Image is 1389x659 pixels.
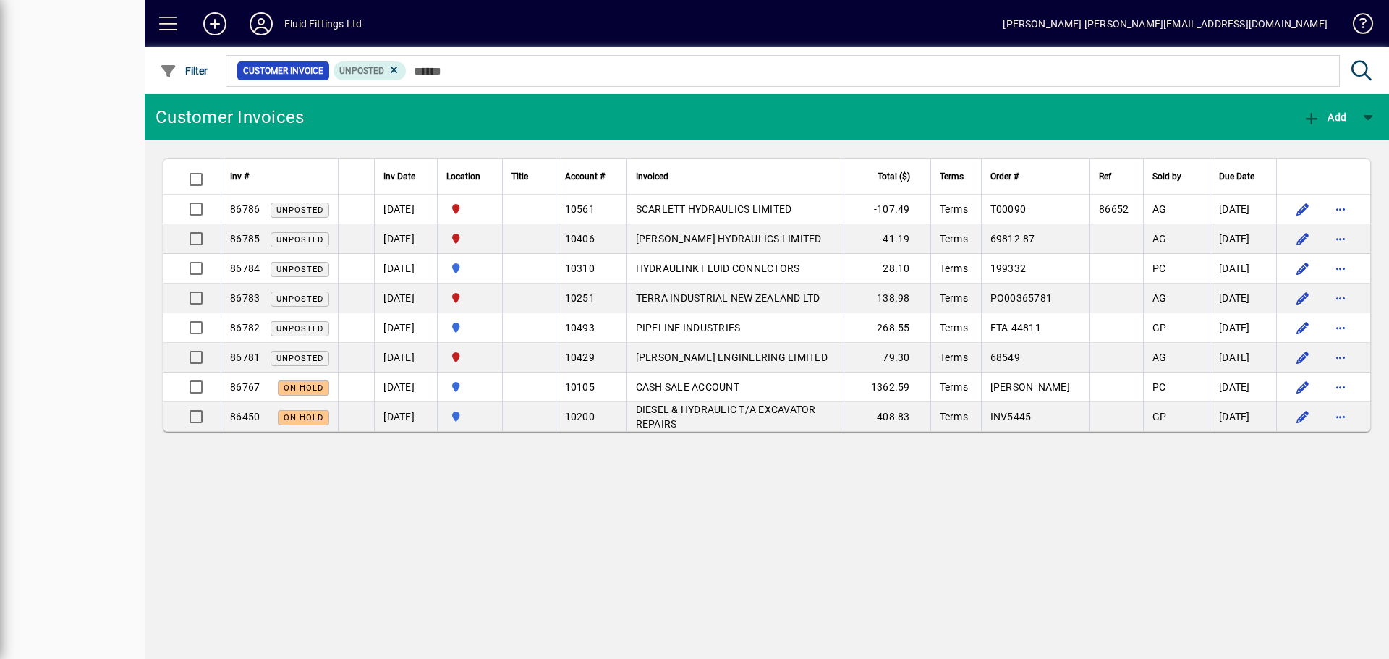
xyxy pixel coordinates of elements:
[565,169,618,184] div: Account #
[446,409,493,425] span: AUCKLAND
[374,284,437,313] td: [DATE]
[1291,405,1314,428] button: Edit
[636,233,822,245] span: [PERSON_NAME] HYDRAULICS LIMITED
[940,411,968,422] span: Terms
[1152,411,1167,422] span: GP
[565,263,595,274] span: 10310
[565,411,595,422] span: 10200
[1210,195,1276,224] td: [DATE]
[1329,197,1352,221] button: More options
[1210,373,1276,402] td: [DATE]
[844,254,930,284] td: 28.10
[636,263,800,274] span: HYDRAULINK FLUID CONNECTORS
[374,343,437,373] td: [DATE]
[1291,346,1314,369] button: Edit
[446,320,493,336] span: AUCKLAND
[1152,322,1167,333] span: GP
[844,402,930,431] td: 408.83
[940,352,968,363] span: Terms
[1099,203,1129,215] span: 86652
[940,169,964,184] span: Terms
[990,292,1053,304] span: PO00365781
[940,203,968,215] span: Terms
[276,354,323,363] span: Unposted
[243,64,323,78] span: Customer Invoice
[276,294,323,304] span: Unposted
[1099,169,1111,184] span: Ref
[1291,257,1314,280] button: Edit
[1291,227,1314,250] button: Edit
[636,169,835,184] div: Invoiced
[565,233,595,245] span: 10406
[1003,12,1328,35] div: [PERSON_NAME] [PERSON_NAME][EMAIL_ADDRESS][DOMAIN_NAME]
[565,352,595,363] span: 10429
[1329,286,1352,310] button: More options
[284,383,323,393] span: On hold
[940,263,968,274] span: Terms
[1152,233,1167,245] span: AG
[990,411,1032,422] span: INV5445
[1210,313,1276,343] td: [DATE]
[844,284,930,313] td: 138.98
[230,411,260,422] span: 86450
[230,233,260,245] span: 86785
[230,352,260,363] span: 86781
[565,292,595,304] span: 10251
[284,413,323,422] span: On hold
[853,169,923,184] div: Total ($)
[374,402,437,431] td: [DATE]
[374,195,437,224] td: [DATE]
[1210,284,1276,313] td: [DATE]
[230,322,260,333] span: 86782
[1210,343,1276,373] td: [DATE]
[636,381,739,393] span: CASH SALE ACCOUNT
[940,233,968,245] span: Terms
[374,313,437,343] td: [DATE]
[1291,375,1314,399] button: Edit
[446,169,493,184] div: Location
[374,373,437,402] td: [DATE]
[276,265,323,274] span: Unposted
[230,203,260,215] span: 86786
[844,313,930,343] td: 268.55
[1152,169,1181,184] span: Sold by
[1219,169,1254,184] span: Due Date
[940,381,968,393] span: Terms
[1210,224,1276,254] td: [DATE]
[446,169,480,184] span: Location
[1152,352,1167,363] span: AG
[990,322,1041,333] span: ETA-44811
[1329,257,1352,280] button: More options
[1152,263,1166,274] span: PC
[511,169,528,184] span: Title
[156,58,212,84] button: Filter
[1152,381,1166,393] span: PC
[940,322,968,333] span: Terms
[276,324,323,333] span: Unposted
[383,169,428,184] div: Inv Date
[1152,203,1167,215] span: AG
[230,263,260,274] span: 86784
[230,169,249,184] span: Inv #
[1291,197,1314,221] button: Edit
[1291,286,1314,310] button: Edit
[374,224,437,254] td: [DATE]
[1329,346,1352,369] button: More options
[990,169,1081,184] div: Order #
[636,322,741,333] span: PIPELINE INDUSTRIES
[276,235,323,245] span: Unposted
[844,195,930,224] td: -107.49
[990,263,1027,274] span: 199332
[446,379,493,395] span: AUCKLAND
[565,203,595,215] span: 10561
[636,404,816,430] span: DIESEL & HYDRAULIC T/A EXCAVATOR REPAIRS
[636,352,828,363] span: [PERSON_NAME] ENGINEERING LIMITED
[238,11,284,37] button: Profile
[374,254,437,284] td: [DATE]
[844,224,930,254] td: 41.19
[511,169,546,184] div: Title
[1210,402,1276,431] td: [DATE]
[230,169,329,184] div: Inv #
[990,381,1070,393] span: [PERSON_NAME]
[156,106,304,129] div: Customer Invoices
